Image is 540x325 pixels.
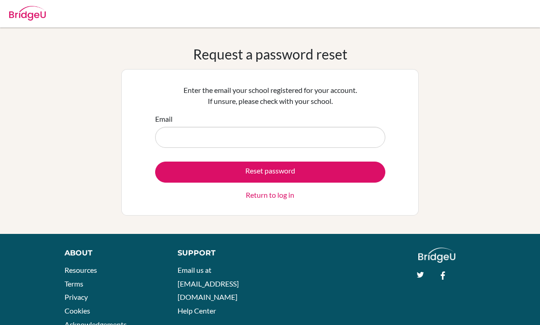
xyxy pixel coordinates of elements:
[193,46,347,62] h1: Request a password reset
[65,292,88,301] a: Privacy
[65,279,83,288] a: Terms
[65,248,157,259] div: About
[178,265,239,301] a: Email us at [EMAIL_ADDRESS][DOMAIN_NAME]
[178,248,261,259] div: Support
[178,306,216,315] a: Help Center
[65,306,90,315] a: Cookies
[246,190,294,200] a: Return to log in
[155,114,173,125] label: Email
[155,162,385,183] button: Reset password
[65,265,97,274] a: Resources
[155,85,385,107] p: Enter the email your school registered for your account. If unsure, please check with your school.
[418,248,455,263] img: logo_white@2x-f4f0deed5e89b7ecb1c2cc34c3e3d731f90f0f143d5ea2071677605dd97b5244.png
[9,6,46,21] img: Bridge-U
